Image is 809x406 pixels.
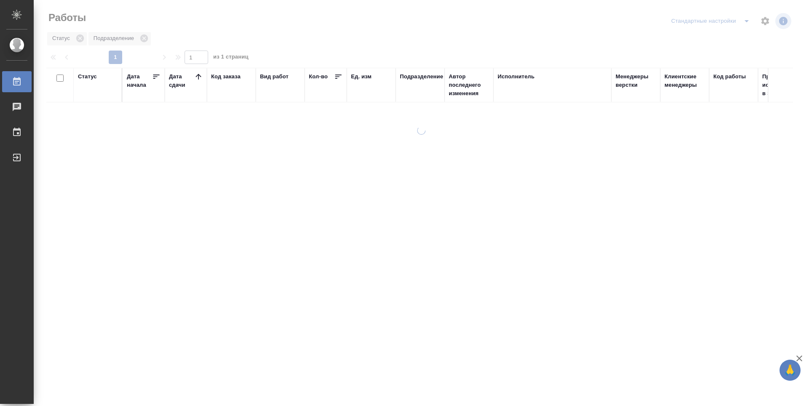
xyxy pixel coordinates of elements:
div: Код работы [713,72,746,81]
div: Менеджеры верстки [616,72,656,89]
div: Ед. изм [351,72,372,81]
div: Код заказа [211,72,241,81]
div: Клиентские менеджеры [664,72,705,89]
div: Автор последнего изменения [449,72,489,98]
div: Исполнитель [498,72,535,81]
div: Вид работ [260,72,289,81]
div: Дата сдачи [169,72,194,89]
div: Кол-во [309,72,328,81]
div: Прогресс исполнителя в SC [762,72,800,98]
div: Статус [78,72,97,81]
span: 🙏 [783,361,797,379]
button: 🙏 [780,360,801,381]
div: Дата начала [127,72,152,89]
div: Подразделение [400,72,443,81]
